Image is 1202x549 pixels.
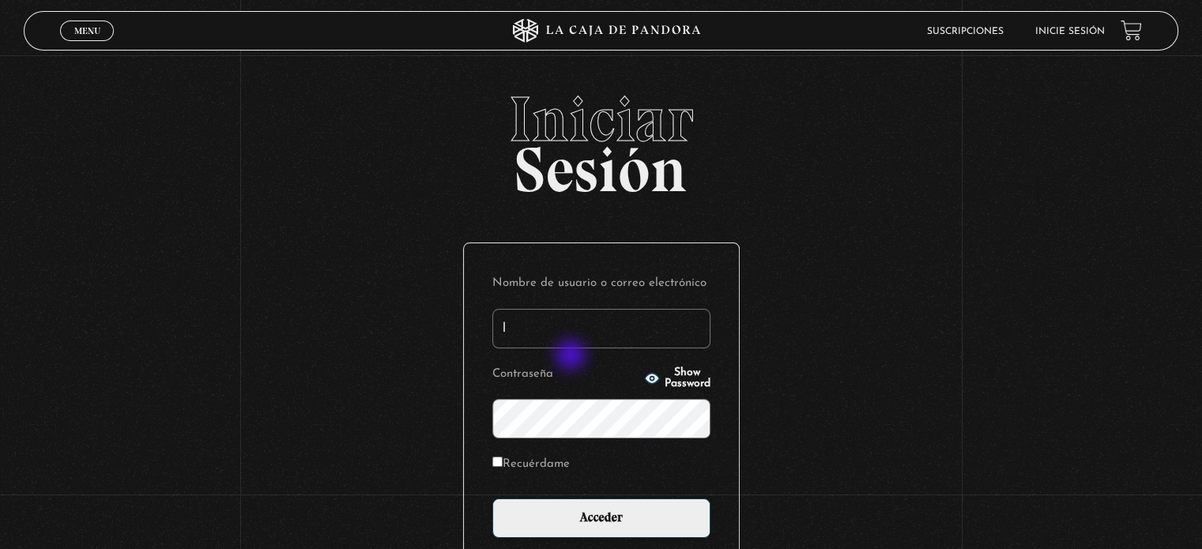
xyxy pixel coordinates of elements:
span: Show Password [665,367,710,389]
a: Inicie sesión [1035,27,1105,36]
label: Recuérdame [492,453,570,477]
input: Acceder [492,498,710,538]
span: Iniciar [24,88,1178,151]
h2: Sesión [24,88,1178,189]
span: Cerrar [69,39,106,51]
a: Suscripciones [927,27,1004,36]
label: Nombre de usuario o correo electrónico [492,272,710,296]
label: Contraseña [492,363,639,387]
a: View your shopping cart [1121,20,1142,41]
span: Menu [74,26,100,36]
input: Recuérdame [492,457,503,467]
button: Show Password [644,367,710,389]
